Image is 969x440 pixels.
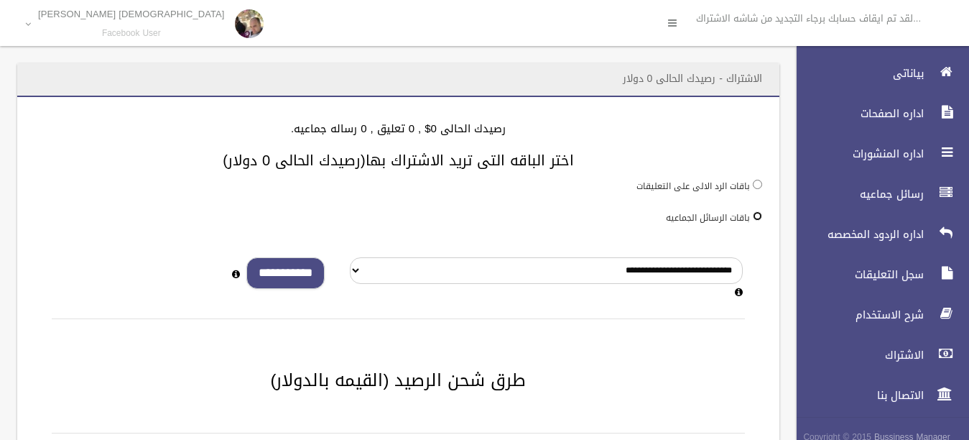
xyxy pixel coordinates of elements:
[784,308,928,322] span: شرح الاستخدام
[784,227,928,242] span: اداره الردود المخصصه
[784,267,928,282] span: سجل التعليقات
[38,28,225,39] small: Facebook User
[666,210,750,226] label: باقات الرسائل الجماعيه
[636,178,750,194] label: باقات الرد الالى على التعليقات
[784,138,969,170] a: اداره المنشورات
[784,259,969,290] a: سجل التعليقات
[784,388,928,403] span: الاتصال بنا
[38,9,225,19] p: [DEMOGRAPHIC_DATA] [PERSON_NAME]
[784,348,928,362] span: الاشتراك
[784,66,928,81] span: بياناتى
[34,371,762,390] h2: طرق شحن الرصيد (القيمه بالدولار)
[784,178,969,210] a: رسائل جماعيه
[784,58,969,89] a: بياناتى
[784,219,969,250] a: اداره الردود المخصصه
[784,299,969,331] a: شرح الاستخدام
[784,187,928,201] span: رسائل جماعيه
[784,339,969,371] a: الاشتراك
[34,152,762,168] h3: اختر الباقه التى تريد الاشتراك بها(رصيدك الحالى 0 دولار)
[784,380,969,411] a: الاتصال بنا
[784,106,928,121] span: اداره الصفحات
[784,147,928,161] span: اداره المنشورات
[606,65,779,93] header: الاشتراك - رصيدك الحالى 0 دولار
[34,123,762,135] h4: رصيدك الحالى 0$ , 0 تعليق , 0 رساله جماعيه.
[784,98,969,129] a: اداره الصفحات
